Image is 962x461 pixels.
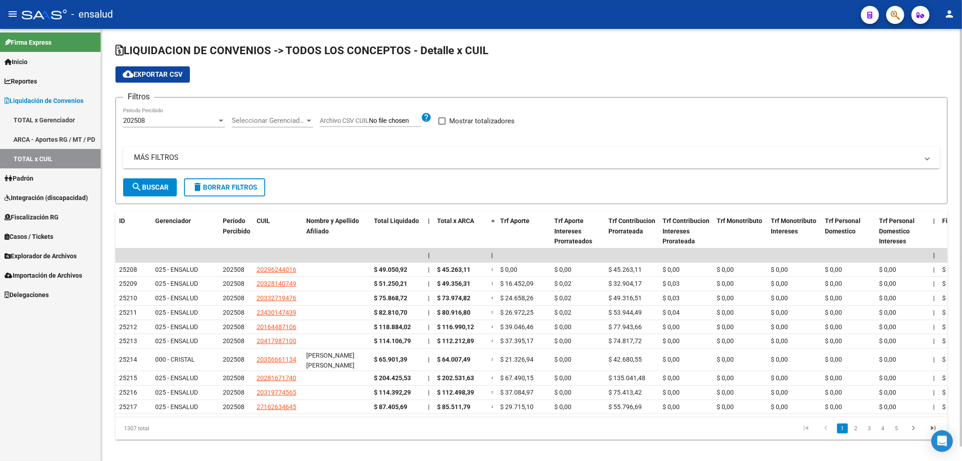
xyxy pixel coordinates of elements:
span: | [428,403,429,410]
span: | [428,294,429,302]
span: $ 37.084,97 [500,389,534,396]
span: $ 73.974,82 [437,294,470,302]
span: Buscar [131,183,169,191]
datatable-header-cell: Total Liquidado [370,211,424,251]
span: $ 0,00 [717,266,734,273]
mat-icon: delete [192,182,203,192]
span: Liquidación de Convenios [5,96,83,106]
span: $ 0,00 [663,403,680,410]
mat-icon: menu [7,9,18,19]
span: | [428,337,429,345]
span: $ 0,00 [825,389,842,396]
span: $ 75.868,72 [374,294,407,302]
span: $ 0,00 [717,309,734,316]
span: $ 67.490,15 [500,374,534,382]
span: $ 0,00 [879,309,896,316]
span: Trf Contribucion Prorrateada [608,217,655,235]
span: $ 51.250,21 [374,280,407,287]
mat-panel-title: MÁS FILTROS [134,153,918,163]
span: $ 0,00 [825,266,842,273]
span: | [933,266,934,273]
span: Total Liquidado [374,217,419,224]
span: 23430147439 [257,309,296,316]
datatable-header-cell: CUIL [253,211,303,251]
span: Nombre y Apellido Afiliado [306,217,359,235]
span: $ 0,00 [771,266,788,273]
span: $ 29.715,10 [500,403,534,410]
span: $ 0,00 [825,374,842,382]
span: Trf Aporte Intereses Prorrateados [554,217,592,245]
span: $ 0,00 [717,356,734,363]
span: $ 112.498,39 [437,389,474,396]
span: $ 24.658,26 [500,294,534,302]
span: 202508 [223,323,244,331]
span: $ 45.263,11 [608,266,642,273]
span: 27162634645 [257,403,296,410]
span: Gerenciador [155,217,191,224]
span: 025 - ENSALUD [155,389,198,396]
li: page 5 [890,421,903,436]
span: | [428,356,429,363]
span: Reportes [5,76,37,86]
span: 20164487106 [257,323,296,331]
a: go to first page [797,424,815,433]
datatable-header-cell: Trf Monotributo Intereses [767,211,821,251]
span: $ 116.990,12 [437,323,474,331]
span: $ 0,00 [879,356,896,363]
span: $ 0,00 [717,389,734,396]
span: $ 49.050,92 [374,266,407,273]
span: Mostrar totalizadores [449,116,515,126]
span: 025 - ENSALUD [155,403,198,410]
span: $ 0,00 [942,323,959,331]
datatable-header-cell: | [930,211,939,251]
span: 202508 [223,389,244,396]
button: Borrar Filtros [184,178,265,196]
span: 20328140749 [257,280,296,287]
span: 202508 [223,356,244,363]
span: $ 112.212,89 [437,337,474,345]
span: | [933,294,934,302]
span: | [933,374,934,382]
span: Exportar CSV [123,70,183,79]
a: 1 [837,424,848,433]
li: page 4 [876,421,890,436]
span: $ 0,00 [663,337,680,345]
span: $ 0,00 [879,337,896,345]
span: $ 65.901,39 [374,356,407,363]
span: $ 0,00 [942,294,959,302]
span: 25213 [119,337,137,345]
span: $ 80.916,80 [437,309,470,316]
span: | [933,389,934,396]
span: | [933,323,934,331]
datatable-header-cell: Trf Contribucion Prorrateada [605,211,659,251]
span: $ 87.405,69 [374,403,407,410]
span: $ 0,00 [771,356,788,363]
span: Trf Contribucion Intereses Prorateada [663,217,709,245]
span: 202508 [223,280,244,287]
span: 025 - ENSALUD [155,266,198,273]
span: = [491,403,495,410]
span: 20356661134 [257,356,296,363]
li: page 3 [863,421,876,436]
span: $ 0,00 [771,280,788,287]
span: $ 202.531,63 [437,374,474,382]
span: - ensalud [71,5,113,24]
span: $ 0,00 [942,266,959,273]
span: 202508 [223,294,244,302]
span: Borrar Filtros [192,183,257,191]
span: Integración (discapacidad) [5,193,88,203]
span: $ 0,00 [879,294,896,302]
span: $ 0,00 [825,309,842,316]
datatable-header-cell: Trf Aporte Intereses Prorrateados [551,211,605,251]
span: | [428,374,429,382]
span: $ 0,00 [942,374,959,382]
mat-icon: search [131,182,142,192]
a: go to previous page [817,424,834,433]
span: $ 0,00 [942,403,959,410]
span: $ 55.796,69 [608,403,642,410]
span: 025 - ENSALUD [155,323,198,331]
span: = [491,337,495,345]
mat-expansion-panel-header: MÁS FILTROS [123,147,940,168]
span: Fiscalización RG [5,212,59,222]
a: 2 [851,424,861,433]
